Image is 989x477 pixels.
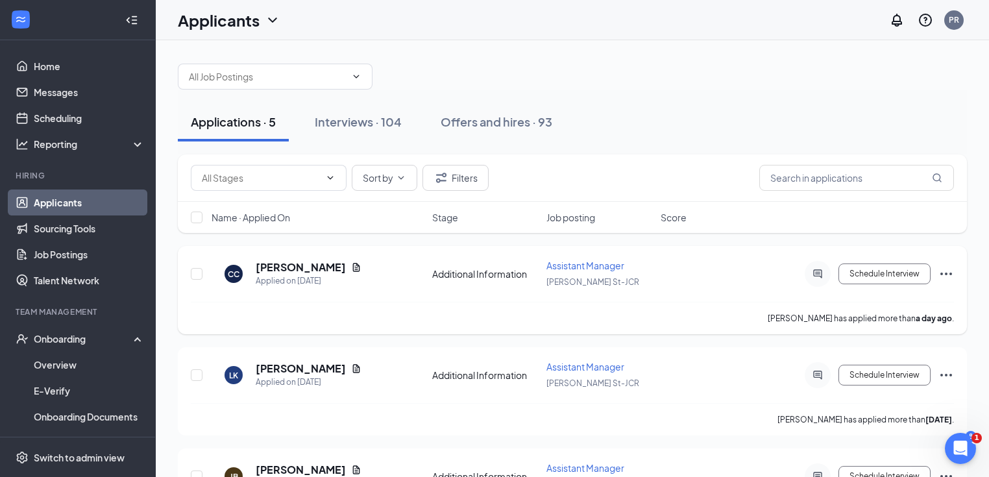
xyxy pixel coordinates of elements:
div: CC [228,269,239,280]
div: Onboarding [34,332,134,345]
svg: Collapse [125,14,138,27]
h1: Applicants [178,9,260,31]
svg: WorkstreamLogo [14,13,27,26]
div: Offers and hires · 93 [441,114,552,130]
div: Additional Information [432,267,539,280]
input: Search in applications [759,165,954,191]
svg: Document [351,262,361,273]
div: PR [949,14,959,25]
div: Hiring [16,170,142,181]
svg: UserCheck [16,332,29,345]
a: E-Verify [34,378,145,404]
div: Switch to admin view [34,451,125,464]
a: Talent Network [34,267,145,293]
div: Additional Information [432,369,539,382]
p: [PERSON_NAME] has applied more than . [777,414,954,425]
svg: Analysis [16,138,29,151]
a: Onboarding Documents [34,404,145,430]
a: Overview [34,352,145,378]
svg: Document [351,465,361,475]
p: [PERSON_NAME] has applied more than . [768,313,954,324]
svg: ActiveChat [810,269,825,279]
a: Messages [34,79,145,105]
span: [PERSON_NAME] St-JCR [546,378,639,388]
svg: Notifications [889,12,905,28]
span: Name · Applied On [212,211,290,224]
svg: Filter [433,170,449,186]
svg: ChevronDown [325,173,336,183]
svg: ChevronDown [351,71,361,82]
span: Stage [432,211,458,224]
span: Job posting [546,211,595,224]
span: Assistant Manager [546,462,624,474]
span: Score [661,211,687,224]
svg: MagnifyingGlass [932,173,942,183]
svg: Document [351,363,361,374]
span: Assistant Manager [546,361,624,373]
h5: [PERSON_NAME] [256,260,346,275]
button: Sort byChevronDown [352,165,417,191]
b: a day ago [916,313,952,323]
span: [PERSON_NAME] St-JCR [546,277,639,287]
a: Scheduling [34,105,145,131]
input: All Job Postings [189,69,346,84]
div: Interviews · 104 [315,114,402,130]
svg: ChevronDown [265,12,280,28]
a: Sourcing Tools [34,215,145,241]
svg: ChevronDown [396,173,406,183]
div: Applied on [DATE] [256,275,361,287]
div: 8 [966,431,976,442]
button: Filter Filters [422,165,489,191]
input: All Stages [202,171,320,185]
a: Activity log [34,430,145,456]
div: Applications · 5 [191,114,276,130]
svg: Ellipses [938,367,954,383]
div: Team Management [16,306,142,317]
span: Assistant Manager [546,260,624,271]
svg: QuestionInfo [918,12,933,28]
button: Schedule Interview [838,263,931,284]
div: LK [229,370,238,381]
a: Job Postings [34,241,145,267]
button: Schedule Interview [838,365,931,385]
h5: [PERSON_NAME] [256,361,346,376]
b: [DATE] [925,415,952,424]
a: Home [34,53,145,79]
svg: Ellipses [938,266,954,282]
div: Applied on [DATE] [256,376,361,389]
a: Applicants [34,190,145,215]
h5: [PERSON_NAME] [256,463,346,477]
span: Sort by [363,173,393,182]
svg: Settings [16,451,29,464]
iframe: Intercom live chat [945,433,976,464]
div: Reporting [34,138,145,151]
span: 1 [971,433,982,443]
svg: ActiveChat [810,370,825,380]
